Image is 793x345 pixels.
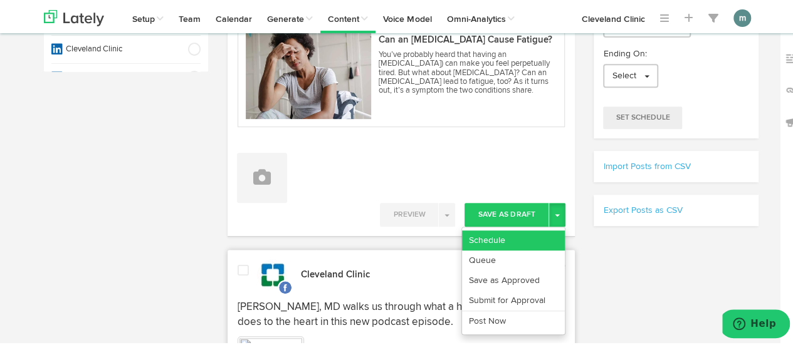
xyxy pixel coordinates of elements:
img: facebook.svg [278,278,293,293]
span: Select [612,70,636,78]
a: Export Posts as CSV [603,204,682,213]
button: Save As Draft [465,201,549,225]
a: Queue [462,249,565,269]
a: Import Posts from CSV [603,160,690,169]
button: Preview [380,201,438,225]
strong: Cleveland Clinic [301,268,370,277]
a: Submit for Approval [462,289,565,309]
p: [PERSON_NAME], MD walks us through what a heart attack actually does to the heart in this new pod... [238,298,565,328]
img: picture [257,257,288,289]
span: Set Schedule [616,112,670,120]
p: You’ve probably heard that having an [MEDICAL_DATA]) can make you feel perpetually tired. But wha... [379,49,557,93]
p: Can an [MEDICAL_DATA] Cause Fatigue? [379,33,557,43]
a: Save as Approved [462,269,565,289]
iframe: Opens a widget where you can find more information [722,307,790,339]
span: Cleveland Clinic [63,42,180,54]
a: Schedule [462,229,565,249]
p: Ending On: [603,46,748,58]
button: m [733,8,751,25]
button: Set Schedule [603,105,682,127]
img: logo_lately_bg_light.svg [44,8,104,24]
a: Post Now [462,309,565,329]
img: Overactive-Thyroid-1387710368-770x533-1_jpg [246,31,371,117]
